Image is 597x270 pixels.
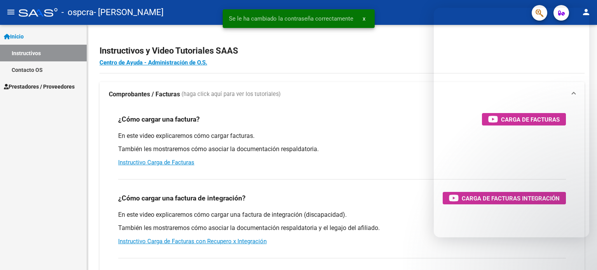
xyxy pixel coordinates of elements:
a: Centro de Ayuda - Administración de O.S. [99,59,207,66]
p: En este video explicaremos cómo cargar facturas. [118,132,566,140]
p: También les mostraremos cómo asociar la documentación respaldatoria y el legajo del afiliado. [118,224,566,232]
span: (haga click aquí para ver los tutoriales) [182,90,281,99]
span: - [PERSON_NAME] [94,4,164,21]
mat-icon: menu [6,7,16,17]
h3: ¿Cómo cargar una factura? [118,114,200,125]
span: Se le ha cambiado la contraseña correctamente [229,15,353,23]
a: Instructivo Carga de Facturas [118,159,194,166]
p: En este video explicaremos cómo cargar una factura de integración (discapacidad). [118,211,566,219]
span: Prestadores / Proveedores [4,82,75,91]
iframe: Intercom live chat [434,8,589,237]
p: También les mostraremos cómo asociar la documentación respaldatoria. [118,145,566,153]
span: - ospcra [61,4,94,21]
a: Instructivo Carga de Facturas con Recupero x Integración [118,238,267,245]
mat-expansion-panel-header: Comprobantes / Facturas (haga click aquí para ver los tutoriales) [99,82,585,107]
h3: ¿Cómo cargar una factura de integración? [118,193,246,204]
h2: Instructivos y Video Tutoriales SAAS [99,44,585,58]
span: Inicio [4,32,24,41]
button: x [356,12,372,26]
strong: Comprobantes / Facturas [109,90,180,99]
iframe: Intercom live chat [571,244,589,262]
span: x [363,15,365,22]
